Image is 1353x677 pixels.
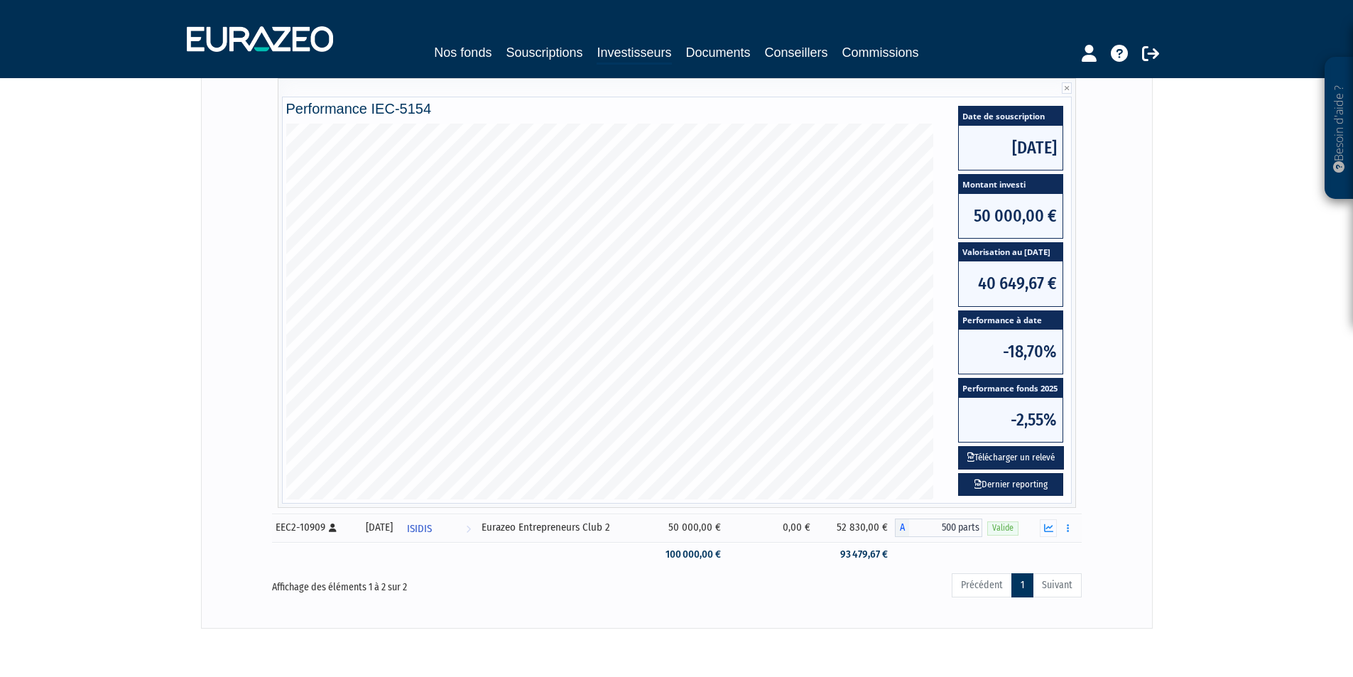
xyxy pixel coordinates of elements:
[407,516,432,542] span: ISIDIS
[959,330,1063,374] span: -18,70%
[895,519,982,537] div: A - Eurazeo Entrepreneurs Club 2
[817,514,894,542] td: 52 830,00 €
[959,243,1063,262] span: Valorisation au [DATE]
[286,101,1067,117] h4: Performance IEC-5154
[482,520,641,535] div: Eurazeo Entrepreneurs Club 2
[959,175,1063,194] span: Montant investi
[1331,65,1347,193] p: Besoin d'aide ?
[895,519,909,537] span: A
[959,126,1063,170] span: [DATE]
[959,311,1063,330] span: Performance à date
[842,43,919,63] a: Commissions
[329,524,337,532] i: [Français] Personne physique
[959,107,1063,126] span: Date de souscription
[959,398,1063,442] span: -2,55%
[597,43,671,65] a: Investisseurs
[401,514,477,542] a: ISIDIS
[817,542,894,567] td: 93 479,67 €
[646,542,728,567] td: 100 000,00 €
[506,43,582,63] a: Souscriptions
[958,473,1063,497] a: Dernier reporting
[909,519,982,537] span: 500 parts
[187,26,333,52] img: 1732889491-logotype_eurazeo_blanc_rvb.png
[646,514,728,542] td: 50 000,00 €
[276,520,352,535] div: EEC2-10909
[686,43,751,63] a: Documents
[466,516,471,542] i: Voir l'investisseur
[728,514,818,542] td: 0,00 €
[765,43,828,63] a: Conseillers
[987,521,1018,535] span: Valide
[959,261,1063,305] span: 40 649,67 €
[959,194,1063,238] span: 50 000,00 €
[362,520,396,535] div: [DATE]
[958,446,1064,470] button: Télécharger un relevé
[272,572,597,595] div: Affichage des éléments 1 à 2 sur 2
[959,379,1063,398] span: Performance fonds 2025
[434,43,491,63] a: Nos fonds
[1011,573,1033,597] a: 1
